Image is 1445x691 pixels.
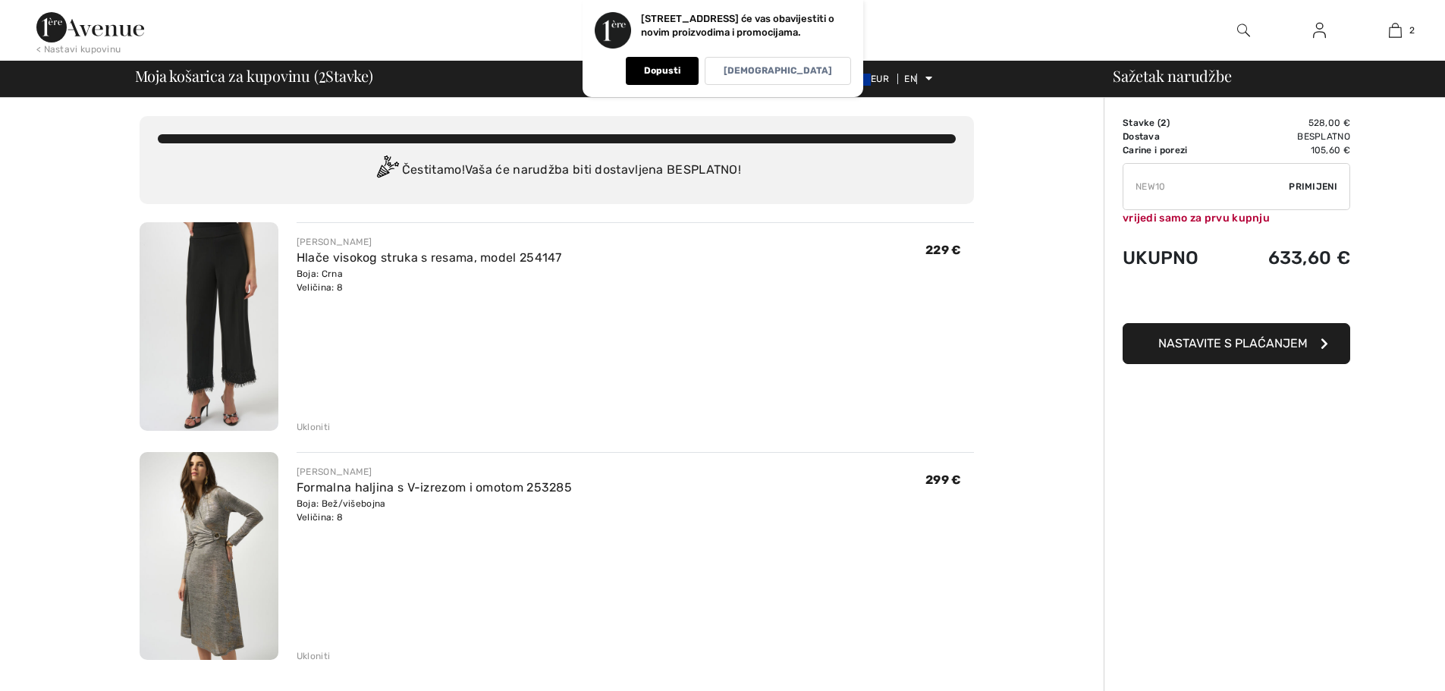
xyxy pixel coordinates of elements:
font: [DEMOGRAPHIC_DATA] [724,65,832,76]
font: Stavke ( [1123,118,1161,128]
font: 528,00 € [1308,118,1350,128]
img: Congratulation2.svg [372,155,402,186]
font: 299 € [925,473,962,487]
font: [STREET_ADDRESS] će vas obavijestiti o novim proizvodima i promocijama. [641,13,834,38]
font: 105,60 € [1311,145,1350,155]
font: Veličina: 8 [297,512,343,523]
font: Ukloniti [297,651,330,661]
font: 229 € [925,243,962,257]
font: Carine i porezi [1123,145,1188,155]
font: Boja: Crna [297,269,343,279]
font: Sažetak narudžbe [1113,65,1231,86]
img: Moja torba [1389,21,1402,39]
button: Nastavite s plaćanjem [1123,323,1350,364]
font: ) [1167,118,1170,128]
a: Hlače visokog struka s resama, model 254147 [297,250,562,265]
input: Promotivni kod [1123,164,1289,209]
font: Moja košarica za kupovinu ( [135,65,319,86]
font: Primijeni [1289,181,1337,192]
font: Dostava [1123,131,1160,142]
font: Dopusti [644,65,680,76]
font: Vaša će narudžba biti dostavljena BESPLATNO! [465,162,741,177]
font: [PERSON_NAME] [297,466,372,477]
font: Veličina: 8 [297,282,343,293]
font: vrijedi samo za prvu kupnju [1123,212,1270,225]
font: EN [904,74,916,84]
a: 2 [1358,21,1432,39]
font: 2 [1409,25,1415,36]
img: Avenija 1ère [36,12,144,42]
a: Formalna haljina s V-izrezom i omotom 253285 [297,480,572,495]
font: 2 [1161,118,1166,128]
font: Nastavite s plaćanjem [1158,336,1308,350]
font: Besplatno [1297,131,1350,142]
img: Formalna haljina s V-izrezom i omotom 253285 [140,452,278,661]
font: [PERSON_NAME] [297,237,372,247]
img: pretražite web stranicu [1237,21,1250,39]
a: Prijava [1301,21,1338,40]
font: 2 [319,61,326,87]
font: Stavke) [325,65,372,86]
font: Ukupno [1123,247,1199,269]
font: 633,60 € [1268,247,1350,269]
img: Moji podaci [1313,21,1326,39]
font: Boja: Bež/višebojna [297,498,386,509]
iframe: PayPal [1123,284,1350,318]
font: EUR [871,74,889,84]
font: Čestitamo! [402,162,465,177]
font: Ukloniti [297,422,330,432]
font: < Nastavi kupovinu [36,44,121,55]
img: Hlače visokog struka s resama, model 254147 [140,222,278,431]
